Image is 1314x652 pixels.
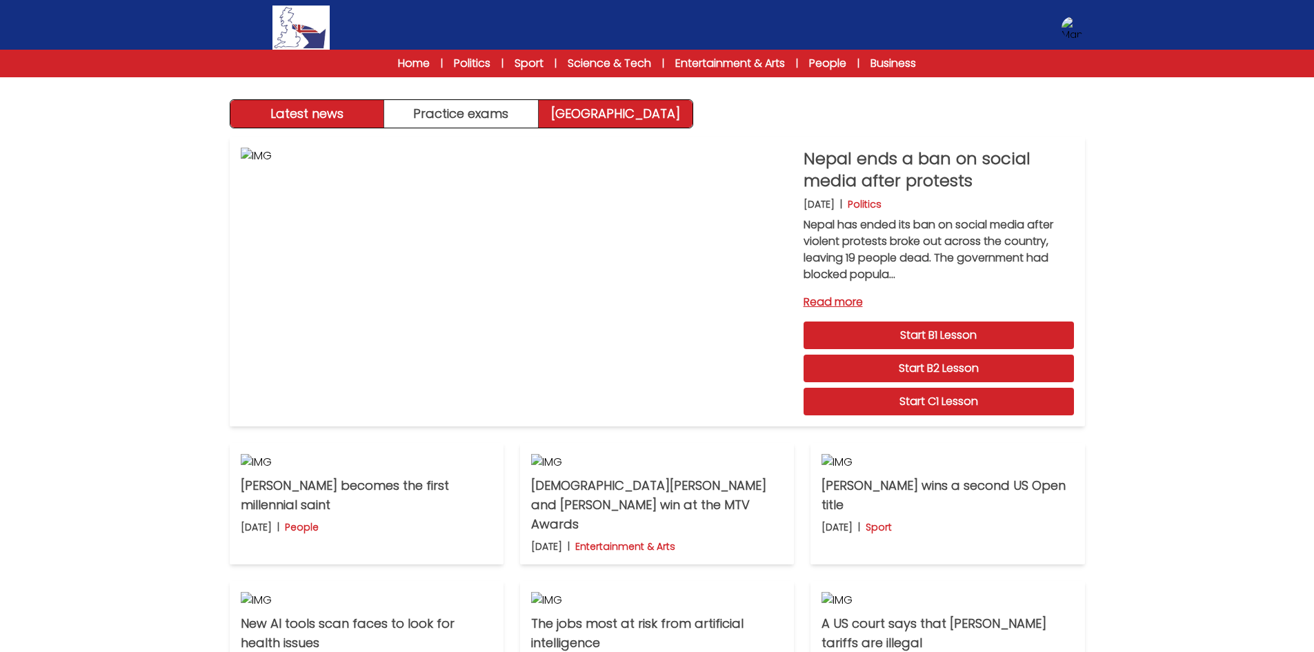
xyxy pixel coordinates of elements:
[241,454,492,471] img: IMG
[501,57,504,70] span: |
[848,197,882,211] p: Politics
[230,6,373,50] a: Logo
[866,520,892,534] p: Sport
[539,100,693,128] a: [GEOGRAPHIC_DATA]
[568,55,651,72] a: Science & Tech
[241,520,272,534] p: [DATE]
[241,476,492,515] p: [PERSON_NAME] becomes the first millennial saint
[804,217,1074,283] p: Nepal has ended its ban on social media after violent protests broke out across the country, leav...
[804,322,1074,349] a: Start B1 Lesson
[272,6,329,50] img: Logo
[398,55,430,72] a: Home
[662,57,664,70] span: |
[810,443,1084,564] a: IMG [PERSON_NAME] wins a second US Open title [DATE] | Sport
[384,100,539,128] button: Practice exams
[531,454,783,471] img: IMG
[822,454,1073,471] img: IMG
[858,520,860,534] b: |
[520,443,794,564] a: IMG [DEMOGRAPHIC_DATA][PERSON_NAME] and [PERSON_NAME] win at the MTV Awards [DATE] | Entertainmen...
[809,55,846,72] a: People
[804,388,1074,415] a: Start C1 Lesson
[822,476,1073,515] p: [PERSON_NAME] wins a second US Open title
[822,520,853,534] p: [DATE]
[840,197,842,211] b: |
[441,57,443,70] span: |
[277,520,279,534] b: |
[675,55,785,72] a: Entertainment & Arts
[555,57,557,70] span: |
[531,476,783,534] p: [DEMOGRAPHIC_DATA][PERSON_NAME] and [PERSON_NAME] win at the MTV Awards
[515,55,544,72] a: Sport
[822,592,1073,609] img: IMG
[531,540,562,553] p: [DATE]
[804,197,835,211] p: [DATE]
[230,100,385,128] button: Latest news
[796,57,798,70] span: |
[241,148,793,415] img: IMG
[804,148,1074,192] p: Nepal ends a ban on social media after protests
[804,355,1074,382] a: Start B2 Lesson
[1062,17,1084,39] img: Manuel Domínguez
[230,443,504,564] a: IMG [PERSON_NAME] becomes the first millennial saint [DATE] | People
[241,592,492,609] img: IMG
[531,592,783,609] img: IMG
[285,520,319,534] p: People
[575,540,675,553] p: Entertainment & Arts
[804,294,1074,310] a: Read more
[870,55,916,72] a: Business
[857,57,859,70] span: |
[454,55,490,72] a: Politics
[568,540,570,553] b: |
